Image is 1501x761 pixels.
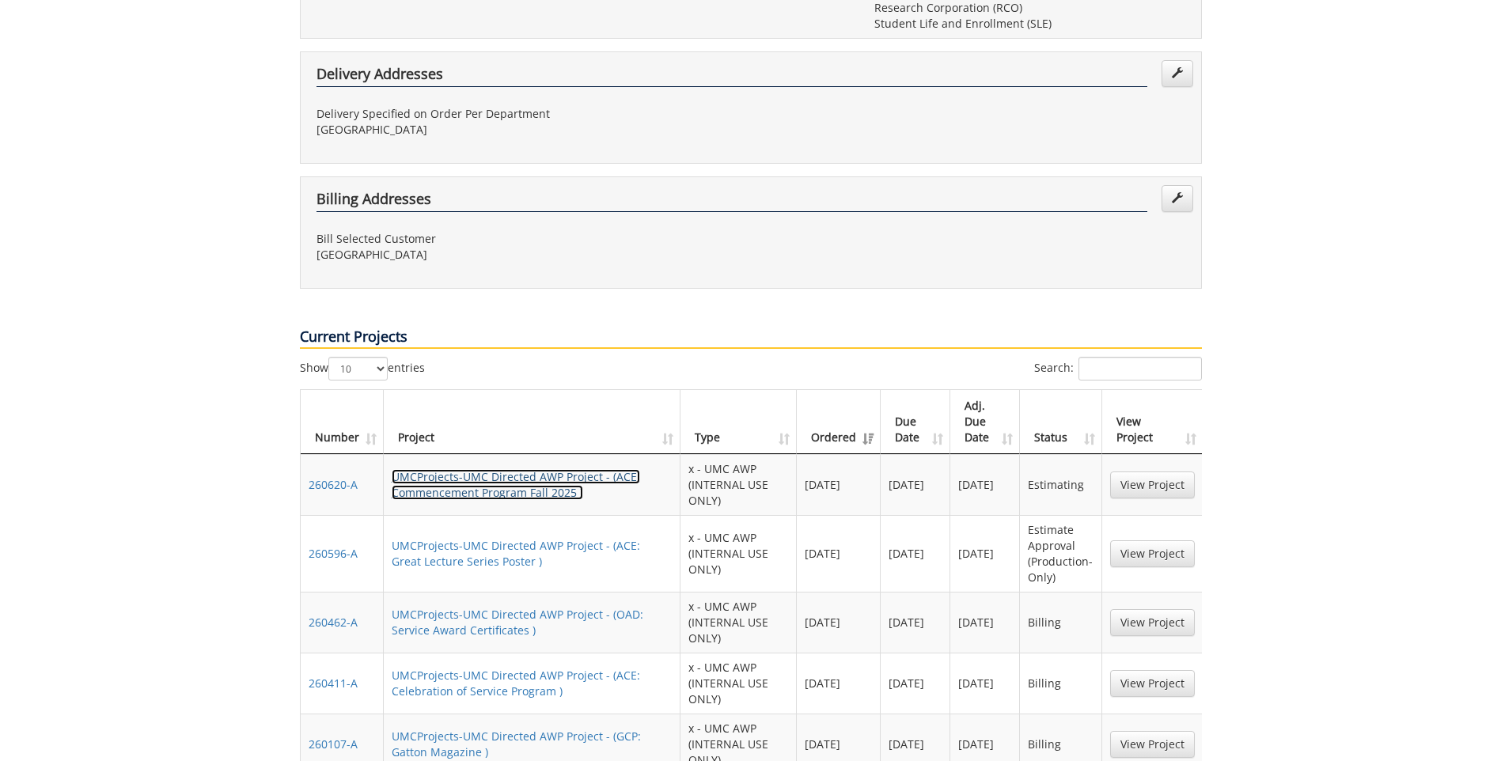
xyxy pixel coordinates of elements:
td: x - UMC AWP (INTERNAL USE ONLY) [680,653,797,714]
th: Status: activate to sort column ascending [1020,390,1101,454]
td: [DATE] [797,592,881,653]
a: View Project [1110,471,1195,498]
a: View Project [1110,731,1195,758]
a: Edit Addresses [1162,185,1193,212]
td: [DATE] [950,454,1020,515]
a: View Project [1110,670,1195,697]
label: Search: [1034,357,1202,380]
td: Estimate Approval (Production-Only) [1020,515,1101,592]
a: View Project [1110,540,1195,567]
a: UMCProjects-UMC Directed AWP Project - (ACE: Great Lecture Series Poster ) [392,538,640,569]
td: [DATE] [950,592,1020,653]
td: [DATE] [881,592,950,653]
p: Bill Selected Customer [316,231,739,247]
td: Billing [1020,592,1101,653]
a: View Project [1110,609,1195,636]
a: 260596-A [309,546,358,561]
a: 260620-A [309,477,358,492]
td: x - UMC AWP (INTERNAL USE ONLY) [680,454,797,515]
td: [DATE] [881,454,950,515]
td: [DATE] [797,454,881,515]
p: Delivery Specified on Order Per Department [316,106,739,122]
h4: Delivery Addresses [316,66,1147,87]
h4: Billing Addresses [316,191,1147,212]
th: Number: activate to sort column ascending [301,390,384,454]
td: x - UMC AWP (INTERNAL USE ONLY) [680,592,797,653]
p: Student Life and Enrollment (SLE) [874,16,1185,32]
td: x - UMC AWP (INTERNAL USE ONLY) [680,515,797,592]
td: Estimating [1020,454,1101,515]
a: 260107-A [309,736,358,752]
th: Ordered: activate to sort column ascending [797,390,881,454]
a: 260462-A [309,615,358,630]
td: [DATE] [881,515,950,592]
a: UMCProjects-UMC Directed AWP Project - (GCP: Gatton Magazine ) [392,729,641,759]
td: [DATE] [950,515,1020,592]
th: View Project: activate to sort column ascending [1102,390,1203,454]
td: [DATE] [797,653,881,714]
a: 260411-A [309,676,358,691]
td: [DATE] [797,515,881,592]
td: Billing [1020,653,1101,714]
a: UMCProjects-UMC Directed AWP Project - (ACE: Celebration of Service Program ) [392,668,640,699]
a: Edit Addresses [1162,60,1193,87]
th: Type: activate to sort column ascending [680,390,797,454]
th: Adj. Due Date: activate to sort column ascending [950,390,1020,454]
th: Project: activate to sort column ascending [384,390,681,454]
a: UMCProjects-UMC Directed AWP Project - (ACE: Commencement Program Fall 2025 ) [392,469,640,500]
select: Showentries [328,357,388,380]
p: [GEOGRAPHIC_DATA] [316,247,739,263]
th: Due Date: activate to sort column ascending [881,390,950,454]
label: Show entries [300,357,425,380]
input: Search: [1078,357,1202,380]
a: UMCProjects-UMC Directed AWP Project - (OAD: Service Award Certificates ) [392,607,643,638]
td: [DATE] [950,653,1020,714]
p: [GEOGRAPHIC_DATA] [316,122,739,138]
td: [DATE] [881,653,950,714]
p: Current Projects [300,327,1202,349]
